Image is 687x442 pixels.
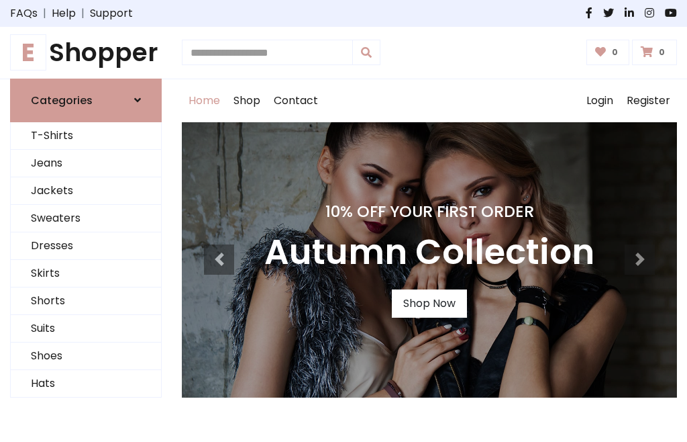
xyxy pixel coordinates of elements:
a: Dresses [11,232,161,260]
a: Register [620,79,677,122]
a: Jackets [11,177,161,205]
a: Jeans [11,150,161,177]
a: FAQs [10,5,38,21]
a: Suits [11,315,161,343]
a: Skirts [11,260,161,288]
span: E [10,34,46,71]
a: Help [52,5,76,21]
a: T-Shirts [11,122,161,150]
a: Home [182,79,227,122]
a: Shop [227,79,267,122]
a: Shop Now [392,290,467,318]
span: 0 [609,46,621,58]
h3: Autumn Collection [264,232,594,273]
a: Categories [10,79,162,122]
a: Login [580,79,620,122]
span: | [38,5,52,21]
a: Contact [267,79,325,122]
h6: Categories [31,94,93,107]
a: Sweaters [11,205,161,232]
h1: Shopper [10,38,162,68]
a: Shorts [11,288,161,315]
span: 0 [655,46,668,58]
a: Hats [11,370,161,398]
a: Support [90,5,133,21]
a: EShopper [10,38,162,68]
a: Shoes [11,343,161,370]
span: | [76,5,90,21]
a: 0 [632,40,677,65]
h4: 10% Off Your First Order [264,202,594,221]
a: 0 [586,40,630,65]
